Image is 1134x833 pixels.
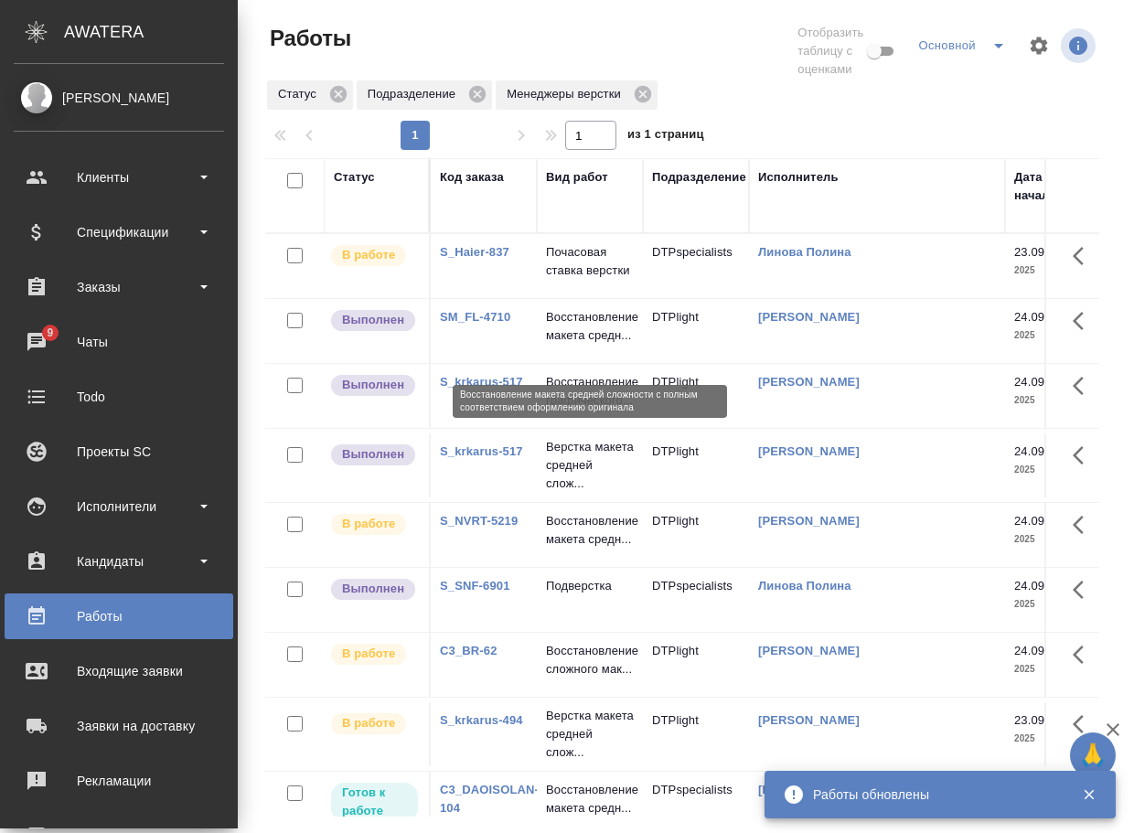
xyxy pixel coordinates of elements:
[14,767,224,795] div: Рекламации
[36,324,64,342] span: 9
[440,783,539,815] a: C3_DAOISOLAN-104
[14,88,224,108] div: [PERSON_NAME]
[267,80,353,110] div: Статус
[1014,713,1048,727] p: 23.09,
[342,445,404,464] p: Выполнен
[643,299,749,363] td: DTPlight
[546,438,634,493] p: Верстка макета средней слож...
[329,308,420,333] div: Исполнитель завершил работу
[1062,299,1106,343] button: Здесь прячутся важные кнопки
[5,758,233,804] a: Рекламации
[1017,24,1061,68] span: Настроить таблицу
[1014,514,1048,528] p: 24.09,
[440,644,497,657] a: C3_BR-62
[643,702,749,766] td: DTPlight
[1014,444,1048,458] p: 24.09,
[1014,579,1048,593] p: 24.09,
[758,245,851,259] a: Линова Полина
[758,168,839,187] div: Исполнитель
[1014,245,1048,259] p: 23.09,
[14,273,224,301] div: Заказы
[342,645,395,663] p: В работе
[342,580,404,598] p: Выполнен
[329,373,420,398] div: Исполнитель завершил работу
[329,512,420,537] div: Исполнитель выполняет работу
[496,80,658,110] div: Менеджеры верстки
[813,785,1054,804] div: Работы обновлены
[1014,660,1087,678] p: 2025
[643,568,749,632] td: DTPspecialists
[440,579,510,593] a: S_SNF-6901
[5,593,233,639] a: Работы
[1062,503,1106,547] button: Здесь прячутся важные кнопки
[329,642,420,667] div: Исполнитель выполняет работу
[368,85,462,103] p: Подразделение
[5,648,233,694] a: Входящие заявки
[507,85,627,103] p: Менеджеры верстки
[1014,168,1069,205] div: Дата начала
[1061,28,1099,63] span: Посмотреть информацию
[440,168,504,187] div: Код заказа
[627,123,704,150] span: из 1 страниц
[1014,530,1087,549] p: 2025
[14,438,224,465] div: Проекты SC
[329,443,420,467] div: Исполнитель завершил работу
[546,168,608,187] div: Вид работ
[1014,310,1048,324] p: 24.09,
[342,714,395,732] p: В работе
[1062,702,1106,746] button: Здесь прячутся важные кнопки
[1014,326,1087,345] p: 2025
[546,243,634,280] p: Почасовая ставка верстки
[342,246,395,264] p: В работе
[1014,375,1048,389] p: 24.09,
[342,515,395,533] p: В работе
[643,234,749,298] td: DTPspecialists
[440,375,523,389] a: S_krkarus-517
[643,433,749,497] td: DTPlight
[329,577,420,602] div: Исполнитель завершил работу
[1062,364,1106,408] button: Здесь прячутся важные кнопки
[758,444,860,458] a: [PERSON_NAME]
[1014,644,1048,657] p: 24.09,
[1062,568,1106,612] button: Здесь прячутся важные кнопки
[5,319,233,365] a: 9Чаты
[440,245,509,259] a: S_Haier-837
[14,219,224,246] div: Спецификации
[440,444,523,458] a: S_krkarus-517
[14,328,224,356] div: Чаты
[1062,633,1106,677] button: Здесь прячутся важные кнопки
[758,375,860,389] a: [PERSON_NAME]
[342,376,404,394] p: Выполнен
[546,781,634,817] p: Восстановление макета средн...
[643,364,749,428] td: DTPlight
[14,712,224,740] div: Заявки на доставку
[14,493,224,520] div: Исполнители
[329,243,420,268] div: Исполнитель выполняет работу
[546,707,634,762] p: Верстка макета средней слож...
[357,80,492,110] div: Подразделение
[546,373,634,410] p: Восстановление графического...
[1014,391,1087,410] p: 2025
[652,168,746,187] div: Подразделение
[329,711,420,736] div: Исполнитель выполняет работу
[64,14,238,50] div: AWATERA
[1062,234,1106,278] button: Здесь прячутся важные кнопки
[758,579,851,593] a: Линова Полина
[5,703,233,749] a: Заявки на доставку
[278,85,323,103] p: Статус
[1014,461,1087,479] p: 2025
[914,31,1017,60] div: split button
[546,642,634,678] p: Восстановление сложного мак...
[14,657,224,685] div: Входящие заявки
[440,310,510,324] a: SM_FL-4710
[14,383,224,411] div: Todo
[440,713,523,727] a: S_krkarus-494
[797,24,863,79] span: Отобразить таблицу с оценками
[1062,433,1106,477] button: Здесь прячутся важные кнопки
[342,311,404,329] p: Выполнен
[5,374,233,420] a: Todo
[1077,736,1108,774] span: 🙏
[758,310,860,324] a: [PERSON_NAME]
[1014,262,1087,280] p: 2025
[758,514,860,528] a: [PERSON_NAME]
